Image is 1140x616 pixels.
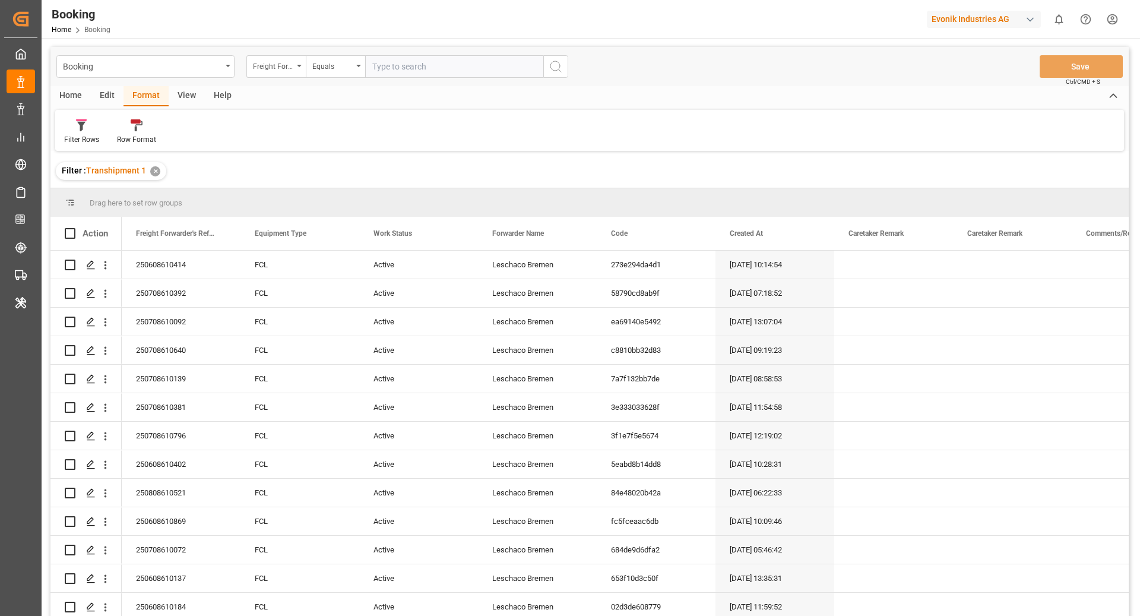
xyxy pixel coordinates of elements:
[50,536,122,564] div: Press SPACE to select this row.
[117,134,156,145] div: Row Format
[122,308,240,336] div: 250708610092
[50,308,122,336] div: Press SPACE to select this row.
[478,308,597,336] div: Leschaco Bremen
[478,422,597,450] div: Leschaco Bremen
[597,308,715,336] div: ea69140e5492
[478,479,597,507] div: Leschaco Bremen
[122,564,240,592] div: 250608610137
[1046,6,1072,33] button: show 0 new notifications
[63,58,221,73] div: Booking
[122,450,240,478] div: 250608610402
[478,536,597,564] div: Leschaco Bremen
[86,166,146,175] span: Transhipment 1
[359,536,478,564] div: Active
[150,166,160,176] div: ✕
[253,58,293,72] div: Freight Forwarder's Reference No.
[597,393,715,421] div: 3e333033628f
[478,365,597,393] div: Leschaco Bremen
[715,308,834,336] div: [DATE] 13:07:04
[136,229,216,238] span: Freight Forwarder's Reference No.
[492,229,544,238] span: Forwarder Name
[478,251,597,279] div: Leschaco Bremen
[597,336,715,364] div: c8810bb32d83
[122,251,240,279] div: 250608610414
[927,8,1046,30] button: Evonik Industries AG
[715,336,834,364] div: [DATE] 09:19:23
[83,228,108,239] div: Action
[967,229,1022,238] span: Caretaker Remark
[715,365,834,393] div: [DATE] 08:58:53
[240,365,359,393] div: FCL
[1066,77,1100,86] span: Ctrl/CMD + S
[240,450,359,478] div: FCL
[122,393,240,421] div: 250708610381
[122,365,240,393] div: 250708610139
[611,229,628,238] span: Code
[306,55,365,78] button: open menu
[359,507,478,535] div: Active
[478,450,597,478] div: Leschaco Bremen
[359,564,478,592] div: Active
[240,507,359,535] div: FCL
[50,86,91,106] div: Home
[478,279,597,307] div: Leschaco Bremen
[205,86,240,106] div: Help
[359,422,478,450] div: Active
[597,279,715,307] div: 58790cd8ab9f
[312,58,353,72] div: Equals
[597,422,715,450] div: 3f1e7f5e5674
[359,450,478,478] div: Active
[240,564,359,592] div: FCL
[64,134,99,145] div: Filter Rows
[122,507,240,535] div: 250608610869
[730,229,763,238] span: Created At
[597,450,715,478] div: 5eabd8b14dd8
[597,479,715,507] div: 84e48020b42a
[52,26,71,34] a: Home
[927,11,1041,28] div: Evonik Industries AG
[91,86,123,106] div: Edit
[715,393,834,421] div: [DATE] 11:54:58
[122,336,240,364] div: 250708610640
[478,393,597,421] div: Leschaco Bremen
[50,393,122,422] div: Press SPACE to select this row.
[373,229,412,238] span: Work Status
[359,251,478,279] div: Active
[50,279,122,308] div: Press SPACE to select this row.
[122,536,240,564] div: 250708610072
[50,564,122,593] div: Press SPACE to select this row.
[715,564,834,592] div: [DATE] 13:35:31
[62,166,86,175] span: Filter :
[240,279,359,307] div: FCL
[715,450,834,478] div: [DATE] 10:28:31
[122,422,240,450] div: 250708610796
[50,450,122,479] div: Press SPACE to select this row.
[122,279,240,307] div: 250708610392
[50,365,122,393] div: Press SPACE to select this row.
[90,198,182,207] span: Drag here to set row groups
[52,5,110,23] div: Booking
[715,422,834,450] div: [DATE] 12:19:02
[50,251,122,279] div: Press SPACE to select this row.
[715,536,834,564] div: [DATE] 05:46:42
[50,479,122,507] div: Press SPACE to select this row.
[246,55,306,78] button: open menu
[50,507,122,536] div: Press SPACE to select this row.
[715,507,834,535] div: [DATE] 10:09:46
[240,251,359,279] div: FCL
[240,336,359,364] div: FCL
[359,479,478,507] div: Active
[365,55,543,78] input: Type to search
[50,336,122,365] div: Press SPACE to select this row.
[478,564,597,592] div: Leschaco Bremen
[478,507,597,535] div: Leschaco Bremen
[240,308,359,336] div: FCL
[597,536,715,564] div: 684de9d6dfa2
[240,422,359,450] div: FCL
[359,279,478,307] div: Active
[597,564,715,592] div: 653f10d3c50f
[56,55,235,78] button: open menu
[359,308,478,336] div: Active
[359,365,478,393] div: Active
[478,336,597,364] div: Leschaco Bremen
